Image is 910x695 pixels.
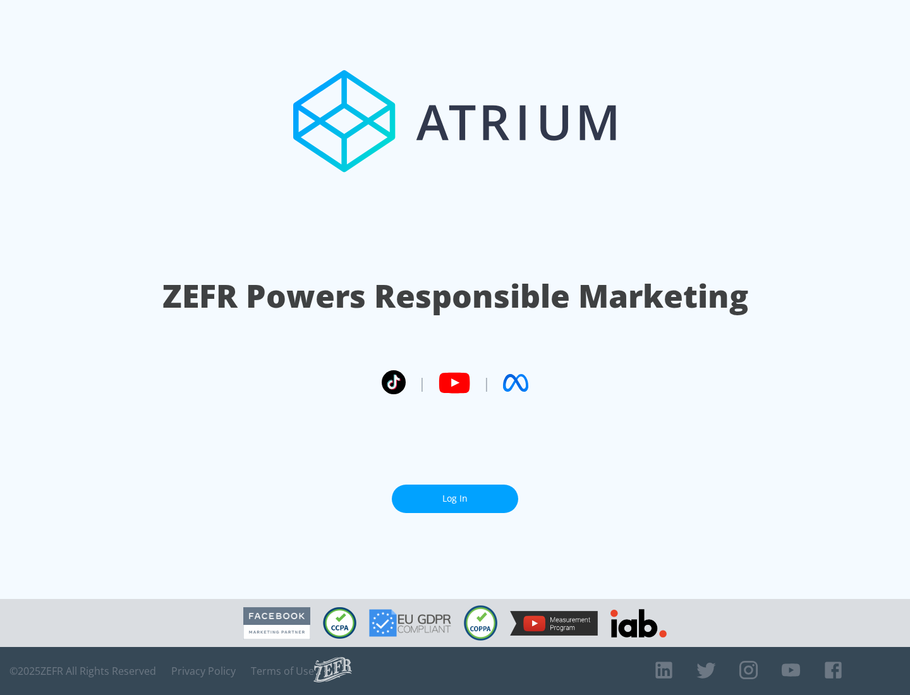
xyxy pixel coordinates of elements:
img: COPPA Compliant [464,605,497,641]
img: Facebook Marketing Partner [243,607,310,639]
img: CCPA Compliant [323,607,356,639]
img: GDPR Compliant [369,609,451,637]
span: | [418,373,426,392]
a: Terms of Use [251,665,314,677]
a: Privacy Policy [171,665,236,677]
img: IAB [610,609,667,638]
span: © 2025 ZEFR All Rights Reserved [9,665,156,677]
a: Log In [392,485,518,513]
img: YouTube Measurement Program [510,611,598,636]
h1: ZEFR Powers Responsible Marketing [162,274,748,318]
span: | [483,373,490,392]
